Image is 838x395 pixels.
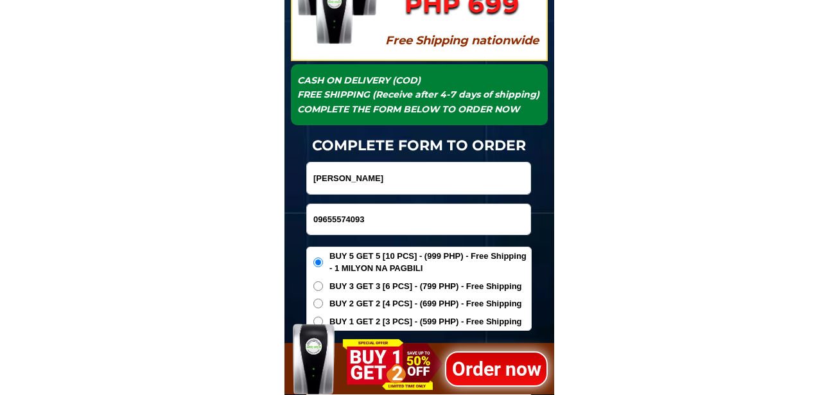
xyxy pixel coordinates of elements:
span: BUY 1 GET 2 [3 PCS] - (599 PHP) - Free Shipping [329,315,522,328]
h1: COMPLETE FORM TO ORDER [284,135,554,156]
h1: Free Shipping nationwide [378,32,546,49]
span: BUY 5 GET 5 [10 PCS] - (999 PHP) - Free Shipping - 1 MILYON NA PAGBILI [329,250,531,275]
h1: Order now [444,354,548,383]
input: BUY 1 GET 2 [3 PCS] - (599 PHP) - Free Shipping [313,317,323,326]
span: 2 [392,362,403,385]
h1: CASH ON DELIVERY (COD) FREE SHIPPING (Receive after 4-7 days of shipping) COMPLETE THE FORM BELOW... [297,73,541,116]
input: Input phone_number [307,204,530,234]
input: BUY 5 GET 5 [10 PCS] - (999 PHP) - Free Shipping - 1 MILYON NA PAGBILI [313,258,323,267]
span: BUY 3 GET 3 [6 PCS] - (799 PHP) - Free Shipping [329,280,522,293]
span: BUY 2 GET 2 [4 PCS] - (699 PHP) - Free Shipping [329,297,522,310]
input: BUY 3 GET 3 [6 PCS] - (799 PHP) - Free Shipping [313,281,323,291]
input: Input full_name [307,162,530,194]
input: BUY 2 GET 2 [4 PCS] - (699 PHP) - Free Shipping [313,299,323,308]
